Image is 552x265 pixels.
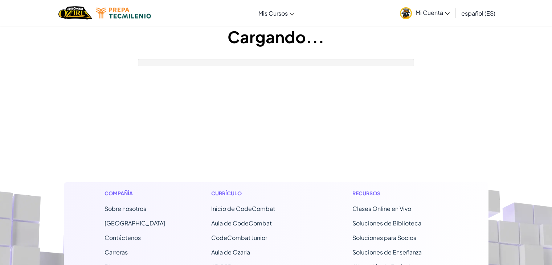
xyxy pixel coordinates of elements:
span: Mis Cursos [258,9,288,17]
span: Mi Cuenta [416,9,450,16]
a: Clases Online en Vivo [352,205,411,212]
a: [GEOGRAPHIC_DATA] [105,219,165,227]
a: Aula de CodeCombat [211,219,272,227]
a: Soluciones de Enseñanza [352,248,422,256]
img: Tecmilenio logo [96,8,151,19]
a: Ozaria by CodeCombat logo [58,5,92,20]
h1: Recursos [352,189,448,197]
img: avatar [400,7,412,19]
a: Carreras [105,248,128,256]
a: español (ES) [458,3,499,23]
a: Soluciones de Biblioteca [352,219,421,227]
a: Sobre nosotros [105,205,146,212]
span: español (ES) [461,9,495,17]
a: Mis Cursos [255,3,298,23]
a: Aula de Ozaria [211,248,250,256]
a: Mi Cuenta [396,1,453,24]
a: CodeCombat Junior [211,234,267,241]
a: Soluciones para Socios [352,234,416,241]
span: Contáctenos [105,234,141,241]
h1: Currículo [211,189,307,197]
img: Home [58,5,92,20]
span: Inicio de CodeCombat [211,205,275,212]
h1: Compañía [105,189,165,197]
